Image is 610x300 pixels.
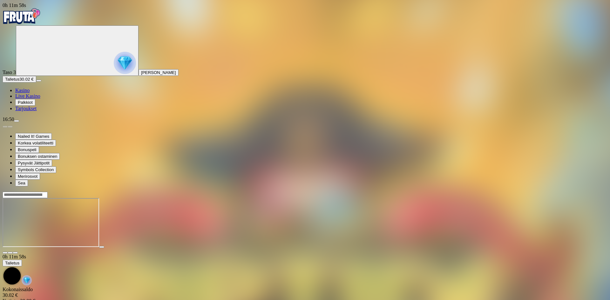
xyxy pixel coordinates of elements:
button: menu [36,80,41,82]
button: Talletusplus icon30.02 € [3,76,36,83]
button: prev slide [3,126,8,128]
span: user session time [3,3,26,8]
iframe: Riptide Pirates 2 Kraken Riches [3,198,99,247]
button: reward progress [16,25,139,76]
span: Merirosvot [18,174,37,179]
img: reward progress [114,52,136,74]
button: Pysyvät Jättipotit [15,160,52,166]
button: menu [14,120,19,122]
button: chevron-down icon [8,252,13,254]
button: play icon [99,246,104,248]
button: Palkkiot [15,99,35,106]
button: close icon [3,252,8,254]
div: 30.02 € [3,292,607,298]
span: Sea [18,181,25,185]
button: Nailed It! Games [15,133,52,140]
a: Kasino [15,88,30,93]
button: next slide [8,126,13,128]
img: Fruta [3,8,41,24]
span: user session time [3,254,26,259]
span: Pysyvät Jättipotit [18,161,50,165]
button: [PERSON_NAME] [139,69,179,76]
span: Bonuksen ostaminen [18,154,57,159]
a: Fruta [3,20,41,25]
button: Bonuspeli [15,146,39,153]
input: Search [3,192,48,198]
img: reward-icon [22,275,32,285]
button: fullscreen icon [13,252,18,254]
button: Talletus [3,260,22,266]
span: [PERSON_NAME] [141,70,176,75]
span: Bonuspeli [18,147,37,152]
span: Talletus [5,77,19,82]
span: Symbols Collection [18,167,54,172]
span: Palkkiot [18,100,33,105]
div: Kokonaissaldo [3,287,607,298]
a: Tarjoukset [15,106,37,111]
span: Korkea volatiliteetti [18,141,53,145]
span: Taso 3 [3,70,16,75]
span: 16:50 [3,117,14,122]
div: Game menu [3,254,607,287]
span: 30.02 € [19,77,33,82]
span: Nailed It! Games [18,134,49,139]
button: Korkea volatiliteetti [15,140,56,146]
button: Bonuksen ostaminen [15,153,60,160]
nav: Main menu [3,88,607,111]
span: Talletus [5,261,19,265]
button: Symbols Collection [15,166,56,173]
nav: Primary [3,8,607,111]
button: Sea [15,180,28,186]
button: Merirosvot [15,173,40,180]
a: Live Kasino [15,93,40,99]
